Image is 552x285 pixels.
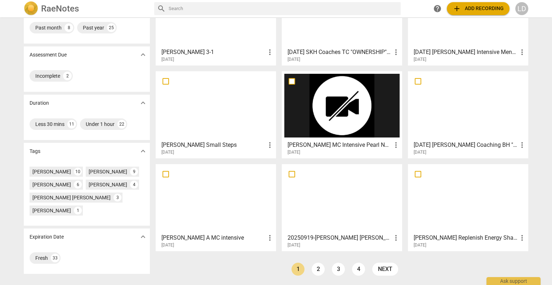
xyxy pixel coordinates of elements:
[24,1,38,16] img: Logo
[161,242,174,248] span: [DATE]
[414,234,518,242] h3: Tracy Alisa Replenish Energy Share with Lyssa
[414,56,426,63] span: [DATE]
[161,149,174,155] span: [DATE]
[138,231,148,242] button: Show more
[74,181,82,189] div: 6
[433,4,442,13] span: help
[64,23,73,32] div: 8
[139,232,147,241] span: expand_more
[392,48,400,56] span: more_vert
[288,242,300,248] span: [DATE]
[74,207,82,214] div: 1
[515,2,528,15] button: LD
[284,167,400,248] a: 20250919-[PERSON_NAME] [PERSON_NAME] MC#3[DATE]
[107,23,116,32] div: 25
[161,234,266,242] h3: Angelica A MC intensive
[414,149,426,155] span: [DATE]
[32,181,71,188] div: [PERSON_NAME]
[332,263,345,276] a: Page 3
[63,72,72,80] div: 2
[130,168,138,176] div: 9
[138,49,148,60] button: Show more
[372,263,398,276] a: next
[352,263,365,276] a: Page 4
[138,146,148,157] button: Show more
[392,141,400,149] span: more_vert
[83,24,104,31] div: Past year
[312,263,325,276] a: Page 2
[410,74,526,155] a: [DATE] [PERSON_NAME] Coaching BH "Sea Turtles and Sugarcane" - To Lyssa[DATE]
[30,148,40,155] p: Tags
[35,254,48,262] div: Fresh
[74,168,82,176] div: 10
[284,74,400,155] a: [PERSON_NAME] MC Intensive Pearl Necklace[DATE]
[35,72,60,80] div: Incomplete
[157,4,166,13] span: search
[41,4,79,14] h2: RaeNotes
[288,56,300,63] span: [DATE]
[32,207,71,214] div: [PERSON_NAME]
[89,181,127,188] div: [PERSON_NAME]
[288,234,392,242] h3: 20250919-Joyce McEwen Crane MC#3
[24,1,148,16] a: LogoRaeNotes
[161,56,174,63] span: [DATE]
[67,120,76,128] div: 11
[32,194,111,201] div: [PERSON_NAME] [PERSON_NAME]
[288,141,392,149] h3: Tracy Clark MC Intensive Pearl Necklace
[486,277,540,285] div: Ask support
[86,121,115,128] div: Under 1 hour
[138,98,148,108] button: Show more
[291,263,304,276] a: Page 1 is your current page
[410,167,526,248] a: [PERSON_NAME] Replenish Energy Share with [PERSON_NAME][DATE]
[113,194,121,202] div: 3
[431,2,444,15] a: Help
[139,50,147,59] span: expand_more
[32,168,71,175] div: [PERSON_NAME]
[161,141,266,149] h3: Tracy Angelica Small Steps
[414,242,426,248] span: [DATE]
[139,147,147,155] span: expand_more
[117,120,126,128] div: 22
[30,51,67,59] p: Assessment Due
[139,99,147,107] span: expand_more
[518,234,526,242] span: more_vert
[453,4,504,13] span: Add recording
[161,48,266,56] h3: Tracy 3-1
[158,74,273,155] a: [PERSON_NAME] Small Steps[DATE]
[414,141,518,149] h3: 2025.09.24 Sharon Hull Coaching BH "Sea Turtles and Sugarcane" - To Lyssa
[30,233,64,241] p: Expiration Date
[89,168,127,175] div: [PERSON_NAME]
[266,48,274,56] span: more_vert
[447,2,509,15] button: Upload
[35,121,64,128] div: Less 30 mins
[453,4,461,13] span: add
[288,149,300,155] span: [DATE]
[30,99,49,107] p: Duration
[169,3,398,14] input: Search
[51,254,59,262] div: 33
[392,234,400,242] span: more_vert
[266,141,274,149] span: more_vert
[518,48,526,56] span: more_vert
[35,24,62,31] div: Past month
[518,141,526,149] span: more_vert
[414,48,518,56] h3: 2025.06.19 Sharon Hull Intensive Mentor Coaching Session #2 AI Reviewed As MCC
[266,234,274,242] span: more_vert
[288,48,392,56] h3: 2025.09.30 SKH Coaches TC "OWNERSHIP" - To Lyssa
[158,167,273,248] a: [PERSON_NAME] A MC intensive[DATE]
[130,181,138,189] div: 4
